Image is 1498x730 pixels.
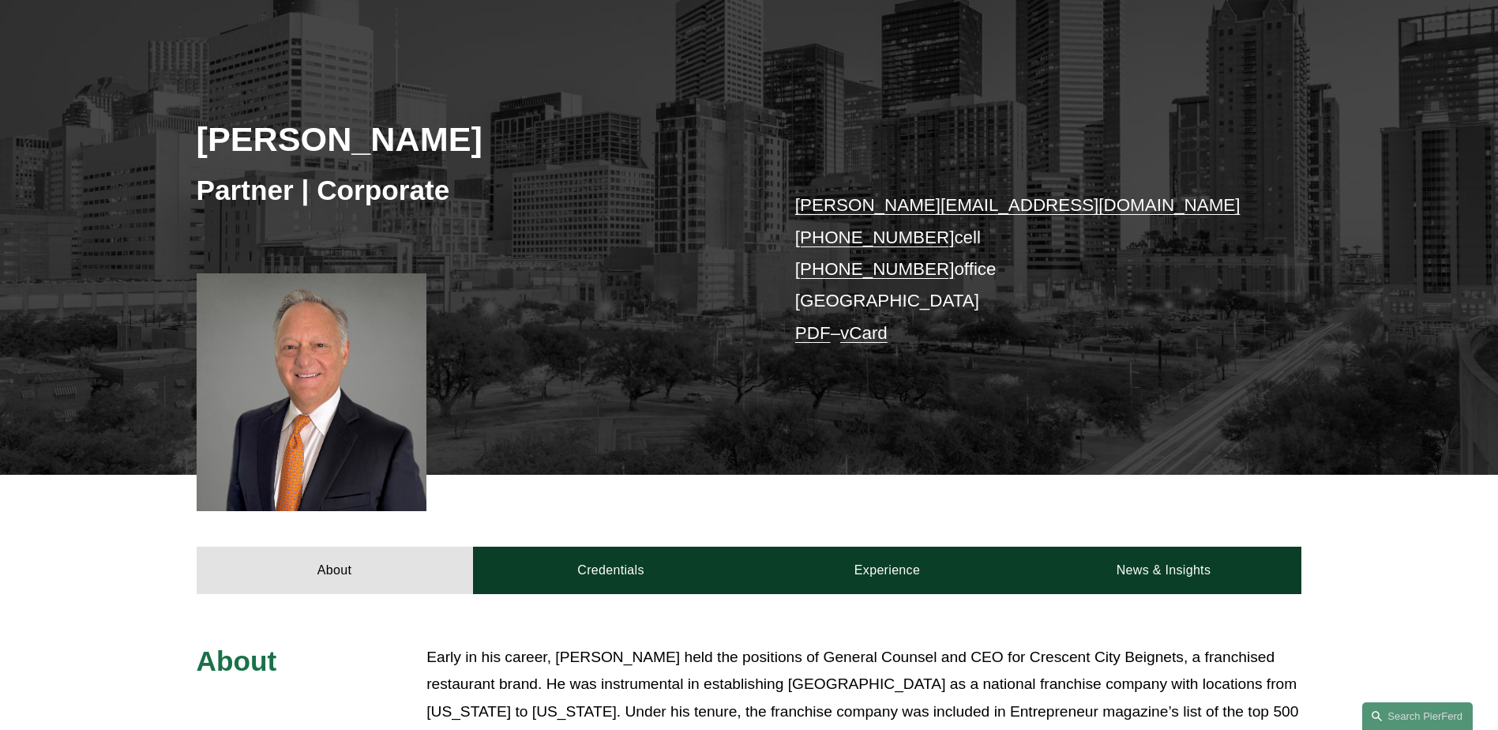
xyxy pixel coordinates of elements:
h3: Partner | Corporate [197,173,749,208]
a: [PHONE_NUMBER] [795,259,955,279]
a: Credentials [473,547,749,594]
a: About [197,547,473,594]
a: News & Insights [1025,547,1301,594]
a: PDF [795,323,831,343]
a: Search this site [1362,702,1473,730]
a: [PHONE_NUMBER] [795,228,955,247]
a: [PERSON_NAME][EMAIL_ADDRESS][DOMAIN_NAME] [795,195,1241,215]
p: cell office [GEOGRAPHIC_DATA] – [795,190,1256,349]
a: Experience [749,547,1026,594]
span: About [197,645,277,676]
a: vCard [840,323,888,343]
h2: [PERSON_NAME] [197,119,749,160]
